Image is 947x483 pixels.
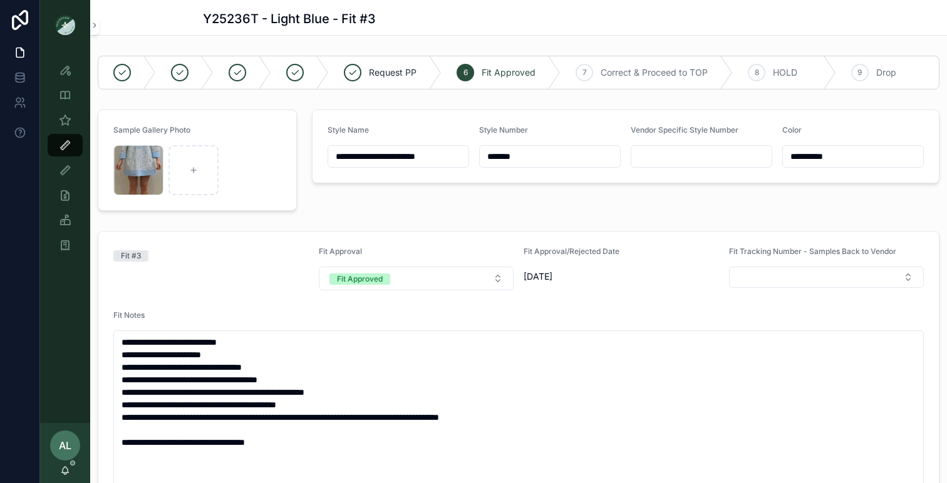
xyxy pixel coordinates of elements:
[857,68,862,78] span: 9
[479,125,528,135] span: Style Number
[524,270,719,283] span: [DATE]
[203,10,376,28] h1: Y25236T - Light Blue - Fit #3
[729,247,896,256] span: Fit Tracking Number - Samples Back to Vendor
[782,125,802,135] span: Color
[482,66,536,79] span: Fit Approved
[319,247,362,256] span: Fit Approval
[729,267,924,288] button: Select Button
[463,68,468,78] span: 6
[113,310,145,320] span: Fit Notes
[876,66,896,79] span: Drop
[121,250,141,262] div: Fit #3
[55,15,75,35] img: App logo
[369,66,417,79] span: Request PP
[40,50,90,273] div: scrollable content
[337,273,383,285] div: Fit Approved
[113,125,190,135] span: Sample Gallery Photo
[631,125,738,135] span: Vendor Specific Style Number
[319,267,514,290] button: Select Button
[328,125,369,135] span: Style Name
[59,438,71,453] span: AL
[601,66,708,79] span: Correct & Proceed to TOP
[524,247,619,256] span: Fit Approval/Rejected Date
[582,68,587,78] span: 7
[773,66,797,79] span: HOLD
[755,68,759,78] span: 8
